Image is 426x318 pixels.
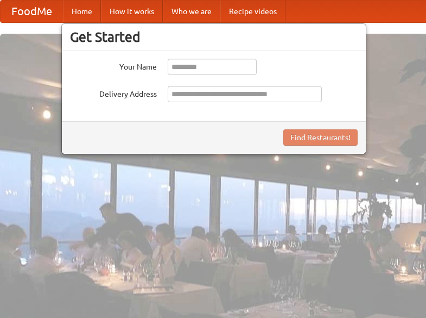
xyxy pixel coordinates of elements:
[70,86,157,99] label: Delivery Address
[1,1,63,22] a: FoodMe
[163,1,220,22] a: Who we are
[63,1,101,22] a: Home
[70,29,358,45] h3: Get Started
[101,1,163,22] a: How it works
[70,59,157,72] label: Your Name
[220,1,285,22] a: Recipe videos
[283,129,358,146] button: Find Restaurants!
